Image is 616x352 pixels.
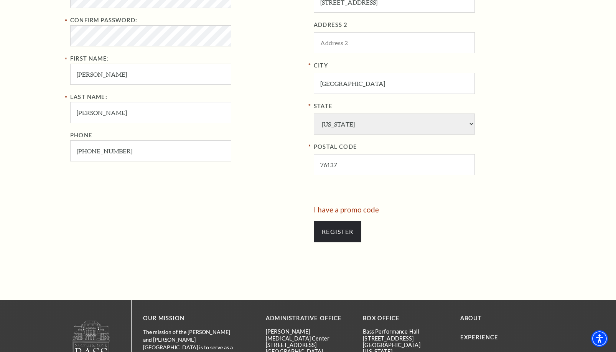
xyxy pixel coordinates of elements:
p: OUR MISSION [143,314,239,323]
label: First Name: [70,55,109,62]
label: Phone [70,132,92,138]
input: POSTAL CODE [314,154,475,175]
label: State [314,102,546,111]
input: ADDRESS 2 [314,32,475,53]
label: POSTAL CODE [314,142,546,152]
input: City [314,73,475,94]
div: Accessibility Menu [591,330,608,347]
a: I have a promo code [314,205,379,214]
input: Submit button [314,221,361,242]
p: [PERSON_NAME][MEDICAL_DATA] Center [266,328,351,342]
p: Administrative Office [266,314,351,323]
a: Experience [460,334,499,340]
p: BOX OFFICE [363,314,448,323]
label: Confirm Password: [70,17,137,23]
p: [STREET_ADDRESS] [363,335,448,342]
label: ADDRESS 2 [314,20,546,30]
label: City [314,61,546,71]
label: Last Name: [70,94,107,100]
p: [STREET_ADDRESS] [266,342,351,348]
p: Bass Performance Hall [363,328,448,335]
a: About [460,315,482,321]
